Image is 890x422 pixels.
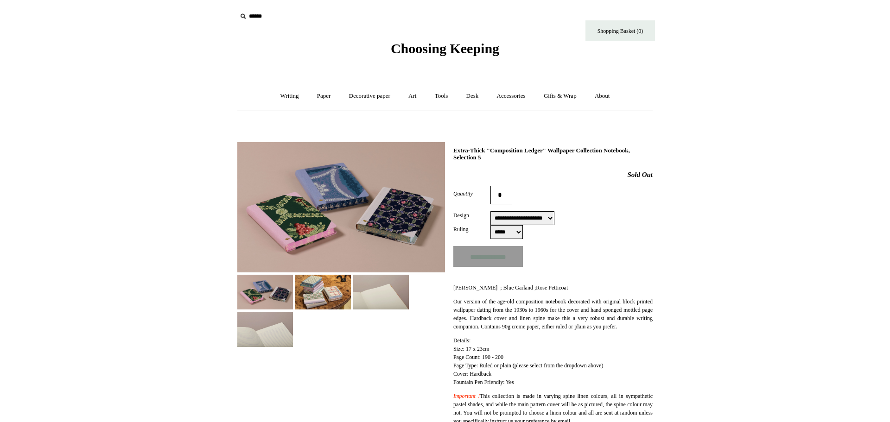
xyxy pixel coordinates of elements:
[272,84,307,108] a: Writing
[453,225,490,233] label: Ruling
[237,142,445,272] img: Extra-Thick "Composition Ledger" Wallpaper Collection Notebook, Selection 5
[453,354,503,360] span: Page Count: 190 - 200
[237,275,293,309] img: Extra-Thick "Composition Ledger" Wallpaper Collection Notebook, Selection 5
[453,189,490,198] label: Quantity
[353,275,409,309] img: Extra-Thick "Composition Ledger" Wallpaper Collection Notebook, Selection 5
[453,346,489,352] span: Size: 17 x 23cm
[453,371,491,377] span: Cover: Hardback
[309,84,339,108] a: Paper
[453,379,514,385] span: Fountain Pen Friendly: Yes
[453,362,604,369] span: Page Type: Ruled or plain (please select from the dropdown above)
[341,84,399,108] a: Decorative paper
[453,297,653,331] p: Our version of the age-old composition notebook decorated with original block printed wallpaper d...
[458,84,487,108] a: Desk
[391,41,499,56] span: Choosing Keeping
[453,147,653,161] h1: Extra-Thick "Composition Ledger" Wallpaper Collection Notebook, Selection 5
[426,84,457,108] a: Tools
[453,337,470,344] span: Details:
[489,84,534,108] a: Accessories
[453,393,480,399] em: Important !
[586,84,618,108] a: About
[400,84,425,108] a: Art
[237,312,293,346] img: Extra-Thick "Composition Ledger" Wallpaper Collection Notebook, Selection 5
[536,284,568,291] span: Rose Petticoat
[585,20,655,41] a: Shopping Basket (0)
[453,170,653,179] h2: Sold Out
[391,48,499,55] a: Choosing Keeping
[453,211,490,220] label: Design
[535,84,585,108] a: Gifts & Wrap
[295,275,351,309] img: Extra-Thick "Composition Ledger" Wallpaper Collection Notebook, Selection 5
[453,283,653,292] p: [PERSON_NAME] ; Blue Garland ;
